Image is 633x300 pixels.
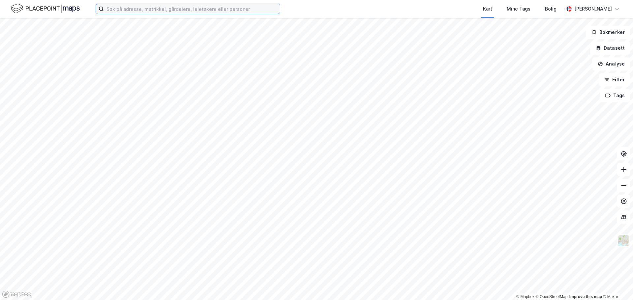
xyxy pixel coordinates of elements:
[599,73,630,86] button: Filter
[618,234,630,247] img: Z
[545,5,557,13] div: Bolig
[600,268,633,300] iframe: Chat Widget
[574,5,612,13] div: [PERSON_NAME]
[536,294,568,299] a: OpenStreetMap
[592,57,630,70] button: Analyse
[2,290,31,298] a: Mapbox homepage
[516,294,534,299] a: Mapbox
[507,5,530,13] div: Mine Tags
[569,294,602,299] a: Improve this map
[11,3,80,14] img: logo.f888ab2527a4732fd821a326f86c7f29.svg
[586,26,630,39] button: Bokmerker
[590,41,630,55] button: Datasett
[104,4,280,14] input: Søk på adresse, matrikkel, gårdeiere, leietakere eller personer
[600,89,630,102] button: Tags
[483,5,492,13] div: Kart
